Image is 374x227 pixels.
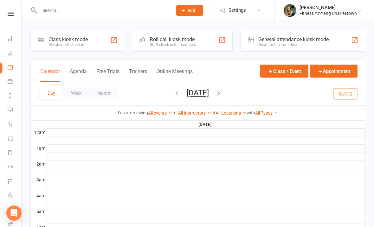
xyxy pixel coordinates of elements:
a: General attendance kiosk mode [8,203,22,218]
button: Free Trials [96,68,119,82]
a: All Instructors [178,110,211,116]
div: Open Intercom Messenger [6,205,22,221]
span: Settings [229,3,246,17]
button: Trainers [129,68,147,82]
div: Class kiosk mode [48,36,88,42]
th: 12am [31,129,47,136]
a: All Types [255,110,278,116]
a: Product Sales [8,132,22,146]
strong: at [211,110,216,115]
div: Great for the front desk [258,42,329,47]
button: Day [40,87,63,99]
div: Roll call kiosk mode [150,36,196,42]
button: Agenda [70,68,87,82]
a: What's New [8,189,22,203]
th: 3am [31,176,47,184]
input: Search... [38,6,168,15]
button: Add [176,5,203,16]
span: Add [187,8,195,13]
th: 2am [31,160,47,168]
img: thumb_image1684727916.png [284,4,296,17]
div: [PERSON_NAME] [300,5,357,10]
th: 1am [31,144,47,152]
button: Appointment [310,65,358,78]
th: [DATE] [47,121,365,129]
button: Online Meetings [157,68,193,82]
button: Month [89,87,118,99]
button: Week [63,87,89,99]
a: Payments [8,75,22,89]
button: [DATE] [187,88,209,97]
div: Staff check-in for members [150,42,196,47]
a: Calendar [8,61,22,75]
strong: for [172,110,178,115]
div: Member self check-in [48,42,88,47]
a: All Locations [216,110,247,116]
button: Calendar [40,68,60,82]
strong: with [247,110,255,115]
div: General attendance kiosk mode [258,36,329,42]
a: Dashboard [8,32,22,47]
a: People [8,47,22,61]
th: 5am [31,208,47,216]
th: 4am [31,192,47,200]
a: Reports [8,89,22,104]
button: Class / Event [260,65,308,78]
strong: You are viewing [117,110,148,115]
div: Fitness YinYang Charlestown [300,10,357,16]
a: All events [148,110,172,116]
